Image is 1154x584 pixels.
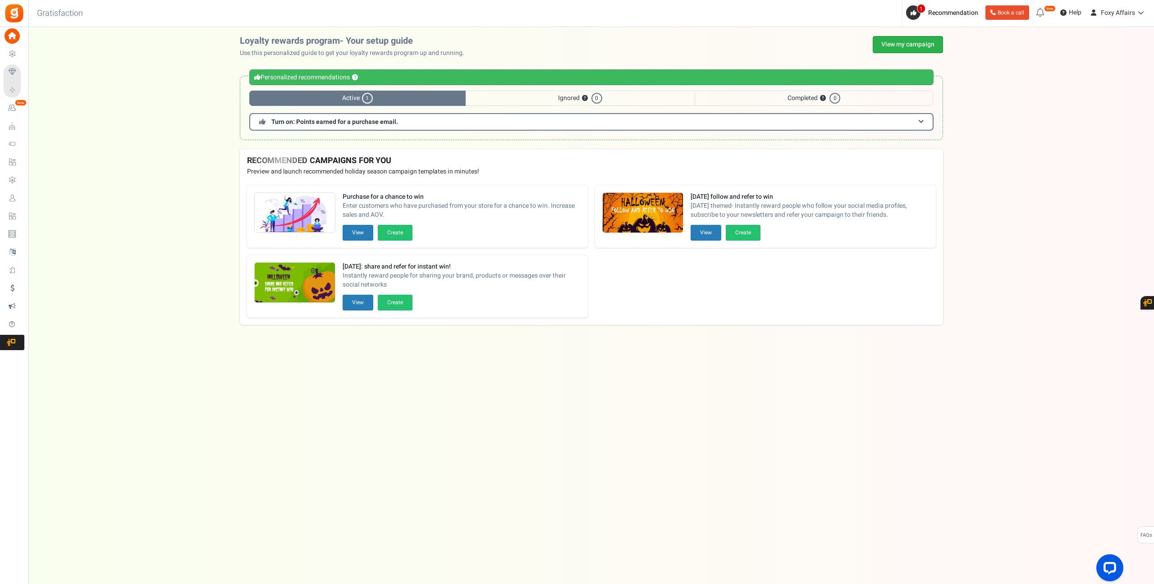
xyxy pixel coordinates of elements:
button: View [691,225,721,241]
a: New [4,100,24,116]
p: Preview and launch recommended holiday season campaign templates in minutes! [247,167,936,176]
h3: Gratisfaction [27,5,93,23]
span: 1 [362,93,373,104]
strong: Purchase for a chance to win [343,192,581,201]
button: ? [582,96,588,101]
strong: [DATE]: share and refer for instant win! [343,262,581,271]
p: Use this personalized guide to get your loyalty rewards program up and running. [240,49,472,58]
em: New [1044,5,1056,12]
img: Recommended Campaigns [255,193,335,233]
h2: Loyalty rewards program- Your setup guide [240,36,472,46]
img: Gratisfaction [4,3,24,23]
span: Enter customers who have purchased from your store for a chance to win. Increase sales and AOV. [343,201,581,219]
a: Help [1057,5,1085,20]
em: New [15,100,27,106]
span: Foxy Affairs [1101,8,1135,18]
span: 0 [591,93,602,104]
button: ? [352,75,358,81]
span: Completed [695,91,933,106]
span: 0 [829,93,840,104]
span: Help [1067,8,1081,17]
a: Book a call [985,5,1029,20]
span: FAQs [1140,527,1152,544]
span: 1 [917,4,925,13]
span: Recommendation [928,8,978,18]
div: Personalized recommendations [249,69,934,85]
button: Create [378,295,412,310]
button: ? [820,96,826,101]
button: Create [726,225,760,241]
img: Recommended Campaigns [603,193,683,233]
button: View [343,295,373,310]
span: Instantly reward people for sharing your brand, products or messages over their social networks [343,271,581,289]
span: [DATE] themed- Instantly reward people who follow your social media profiles, subscribe to your n... [691,201,929,219]
img: Recommended Campaigns [255,263,335,303]
span: Turn on: Points earned for a purchase email. [271,117,398,127]
button: Create [378,225,412,241]
span: Ignored [466,91,695,106]
span: Active [249,91,466,106]
strong: [DATE] follow and refer to win [691,192,929,201]
button: View [343,225,373,241]
h4: RECOMMENDED CAMPAIGNS FOR YOU [247,156,936,165]
a: 1 Recommendation [906,5,982,20]
a: View my campaign [873,36,943,53]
